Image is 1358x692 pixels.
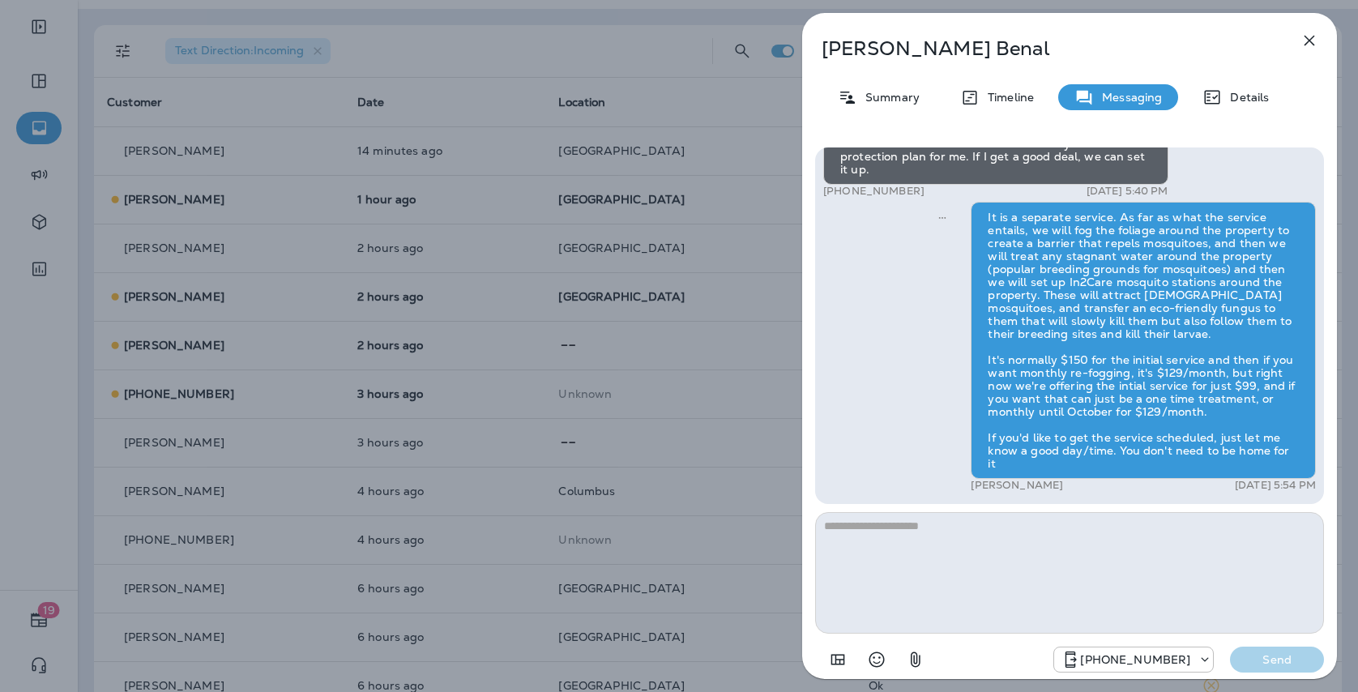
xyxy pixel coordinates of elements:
p: [DATE] 5:40 PM [1087,185,1168,198]
div: It is a separate service. As far as what the service entails, we will fog the foliage around the ... [971,202,1316,479]
p: [PERSON_NAME] Benal [822,37,1264,60]
div: +1 (817) 482-3792 [1054,650,1213,669]
p: [PHONE_NUMBER] [1080,653,1190,666]
span: Sent [938,209,946,224]
p: [PHONE_NUMBER] [823,185,925,198]
p: [PERSON_NAME] [971,479,1063,492]
p: Messaging [1094,91,1162,104]
button: Select an emoji [860,643,893,676]
p: Details [1222,91,1269,104]
p: Timeline [980,91,1034,104]
button: Add in a premade template [822,643,854,676]
p: Summary [857,91,920,104]
p: [DATE] 5:54 PM [1235,479,1316,492]
div: I would like to know more details about your termite protection plan for me. If I get a good deal... [823,128,1168,185]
